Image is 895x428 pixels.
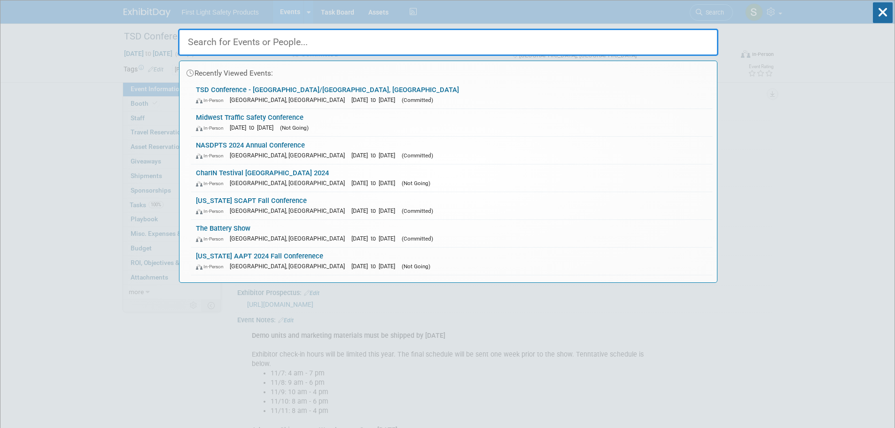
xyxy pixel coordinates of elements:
span: (Not Going) [402,263,430,270]
span: [GEOGRAPHIC_DATA], [GEOGRAPHIC_DATA] [230,235,350,242]
input: Search for Events or People... [178,29,718,56]
div: Recently Viewed Events: [184,61,712,81]
span: In-Person [196,236,228,242]
span: In-Person [196,180,228,187]
a: NASDPTS 2024 Annual Conference In-Person [GEOGRAPHIC_DATA], [GEOGRAPHIC_DATA] [DATE] to [DATE] (C... [191,137,712,164]
span: [GEOGRAPHIC_DATA], [GEOGRAPHIC_DATA] [230,207,350,214]
a: Midwest Traffic Safety Conference In-Person [DATE] to [DATE] (Not Going) [191,109,712,136]
span: [DATE] to [DATE] [351,179,400,187]
a: [US_STATE] SCAPT Fall Conference In-Person [GEOGRAPHIC_DATA], [GEOGRAPHIC_DATA] [DATE] to [DATE] ... [191,192,712,219]
span: [DATE] to [DATE] [351,235,400,242]
span: [DATE] to [DATE] [351,152,400,159]
a: CharIN Testival [GEOGRAPHIC_DATA] 2024 In-Person [GEOGRAPHIC_DATA], [GEOGRAPHIC_DATA] [DATE] to [... [191,164,712,192]
span: (Not Going) [402,180,430,187]
a: [US_STATE] AAPT 2024 Fall Conferenece In-Person [GEOGRAPHIC_DATA], [GEOGRAPHIC_DATA] [DATE] to [D... [191,248,712,275]
span: [DATE] to [DATE] [351,207,400,214]
span: (Committed) [402,97,433,103]
span: [DATE] to [DATE] [351,96,400,103]
span: [GEOGRAPHIC_DATA], [GEOGRAPHIC_DATA] [230,179,350,187]
span: [GEOGRAPHIC_DATA], [GEOGRAPHIC_DATA] [230,263,350,270]
span: (Committed) [402,152,433,159]
span: (Committed) [402,235,433,242]
span: (Committed) [402,208,433,214]
span: [DATE] to [DATE] [351,263,400,270]
span: [GEOGRAPHIC_DATA], [GEOGRAPHIC_DATA] [230,152,350,159]
span: (Not Going) [280,125,309,131]
span: In-Person [196,264,228,270]
span: [DATE] to [DATE] [230,124,278,131]
a: TSD Conference - [GEOGRAPHIC_DATA]/[GEOGRAPHIC_DATA], [GEOGRAPHIC_DATA] In-Person [GEOGRAPHIC_DAT... [191,81,712,109]
span: In-Person [196,208,228,214]
span: In-Person [196,125,228,131]
span: In-Person [196,97,228,103]
span: In-Person [196,153,228,159]
a: The Battery Show In-Person [GEOGRAPHIC_DATA], [GEOGRAPHIC_DATA] [DATE] to [DATE] (Committed) [191,220,712,247]
span: [GEOGRAPHIC_DATA], [GEOGRAPHIC_DATA] [230,96,350,103]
